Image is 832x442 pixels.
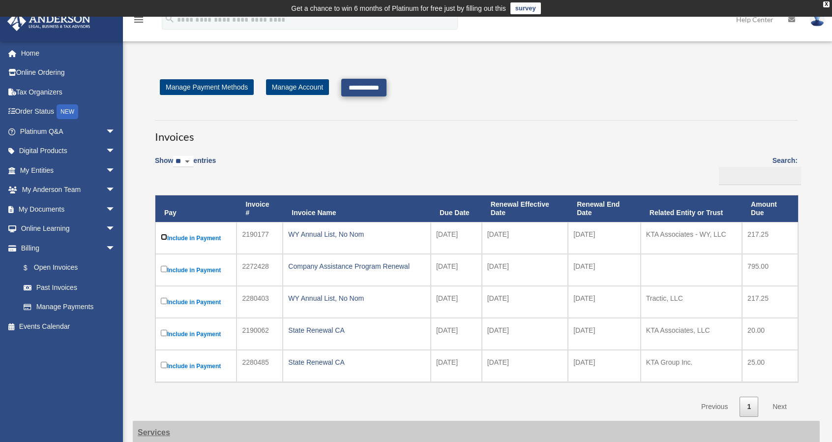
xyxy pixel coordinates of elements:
[288,227,425,241] div: WY Annual List, No Nom
[7,82,130,102] a: Tax Organizers
[237,254,283,286] td: 2272428
[161,362,167,368] input: Include in Payment
[568,286,641,318] td: [DATE]
[641,350,742,382] td: KTA Group Inc.
[14,297,125,317] a: Manage Payments
[161,266,167,272] input: Include in Payment
[106,180,125,200] span: arrow_drop_down
[482,195,568,222] th: Renewal Effective Date: activate to sort column ascending
[164,13,175,24] i: search
[7,102,130,122] a: Order StatusNEW
[161,328,231,340] label: Include in Payment
[288,355,425,369] div: State Renewal CA
[237,195,283,222] th: Invoice #: activate to sort column ascending
[161,264,231,276] label: Include in Payment
[641,286,742,318] td: Tractic, LLC
[7,238,125,258] a: Billingarrow_drop_down
[106,219,125,239] span: arrow_drop_down
[106,238,125,258] span: arrow_drop_down
[742,350,798,382] td: 25.00
[715,155,798,185] label: Search:
[719,167,801,186] input: Search:
[568,222,641,254] td: [DATE]
[133,17,145,26] a: menu
[155,195,237,222] th: Pay: activate to sort column descending
[431,195,482,222] th: Due Date: activate to sort column ascending
[14,278,125,297] a: Past Invoices
[7,141,130,161] a: Digital Productsarrow_drop_down
[173,156,193,167] select: Showentries
[106,141,125,161] span: arrow_drop_down
[237,350,283,382] td: 2280485
[161,234,167,240] input: Include in Payment
[288,323,425,337] div: State Renewal CA
[431,222,482,254] td: [DATE]
[568,318,641,350] td: [DATE]
[138,428,170,437] strong: Services
[237,222,283,254] td: 2190177
[7,122,130,141] a: Platinum Q&Aarrow_drop_down
[742,195,798,222] th: Amount Due: activate to sort column ascending
[57,104,78,119] div: NEW
[7,219,130,239] a: Online Learningarrow_drop_down
[7,316,130,336] a: Events Calendar
[7,199,130,219] a: My Documentsarrow_drop_down
[742,286,798,318] td: 217.25
[482,254,568,286] td: [DATE]
[7,43,130,63] a: Home
[4,12,93,31] img: Anderson Advisors Platinum Portal
[823,1,830,7] div: close
[161,232,231,244] label: Include in Payment
[155,155,216,177] label: Show entries
[742,254,798,286] td: 795.00
[431,318,482,350] td: [DATE]
[431,286,482,318] td: [DATE]
[161,330,167,336] input: Include in Payment
[694,397,735,417] a: Previous
[742,318,798,350] td: 20.00
[106,199,125,220] span: arrow_drop_down
[237,286,283,318] td: 2280403
[161,296,231,308] label: Include in Payment
[106,122,125,142] span: arrow_drop_down
[7,63,130,83] a: Online Ordering
[431,254,482,286] td: [DATE]
[742,222,798,254] td: 217.25
[482,350,568,382] td: [DATE]
[266,79,329,95] a: Manage Account
[237,318,283,350] td: 2190062
[161,298,167,304] input: Include in Payment
[641,195,742,222] th: Related Entity or Trust: activate to sort column ascending
[133,14,145,26] i: menu
[291,2,506,14] div: Get a chance to win 6 months of Platinum for free just by filling out this
[568,350,641,382] td: [DATE]
[155,120,798,145] h3: Invoices
[482,318,568,350] td: [DATE]
[106,160,125,181] span: arrow_drop_down
[160,79,254,95] a: Manage Payment Methods
[641,222,742,254] td: KTA Associates - WY, LLC
[7,180,130,200] a: My Anderson Teamarrow_drop_down
[288,259,425,273] div: Company Assistance Program Renewal
[568,195,641,222] th: Renewal End Date: activate to sort column ascending
[482,286,568,318] td: [DATE]
[7,160,130,180] a: My Entitiesarrow_drop_down
[161,360,231,372] label: Include in Payment
[14,258,120,278] a: $Open Invoices
[510,2,541,14] a: survey
[431,350,482,382] td: [DATE]
[568,254,641,286] td: [DATE]
[482,222,568,254] td: [DATE]
[641,318,742,350] td: KTA Associates, LLC
[288,291,425,305] div: WY Annual List, No Nom
[810,12,825,27] img: User Pic
[29,262,34,274] span: $
[283,195,431,222] th: Invoice Name: activate to sort column ascending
